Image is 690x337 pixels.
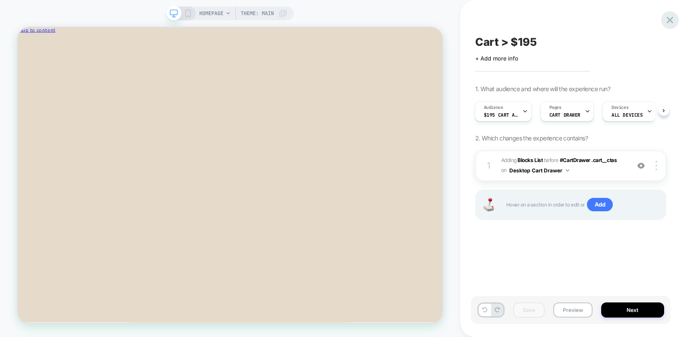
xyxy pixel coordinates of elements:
[549,112,580,118] span: CART DRAWER
[560,157,617,163] span: #CartDrawer .cart__ctas
[506,198,657,212] span: Hover on a section in order to edit or
[566,169,569,172] img: down arrow
[501,157,543,163] span: Adding
[475,85,610,92] span: 1. What audience and where will the experience run?
[475,134,588,142] span: 2. Which changes the experience contains?
[655,161,657,170] img: close
[509,165,569,176] button: Desktop Cart Drawer
[601,302,664,318] button: Next
[637,162,645,169] img: crossed eye
[612,105,628,111] span: Devices
[513,302,545,318] button: Save
[553,302,593,318] button: Preview
[485,158,493,173] div: 1
[241,6,274,20] span: Theme: MAIN
[501,165,507,175] span: on
[517,157,543,163] b: Blocks List
[475,55,518,62] span: + Add more info
[484,112,518,118] span: $195 Cart Audience & Exclusions
[484,105,503,111] span: Audience
[544,157,558,163] span: BEFORE
[475,35,537,48] span: Cart > $195
[549,105,561,111] span: Pages
[612,112,643,118] span: ALL DEVICES
[587,198,613,212] span: Add
[199,6,223,20] span: HOMEPAGE
[480,198,498,211] img: Joystick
